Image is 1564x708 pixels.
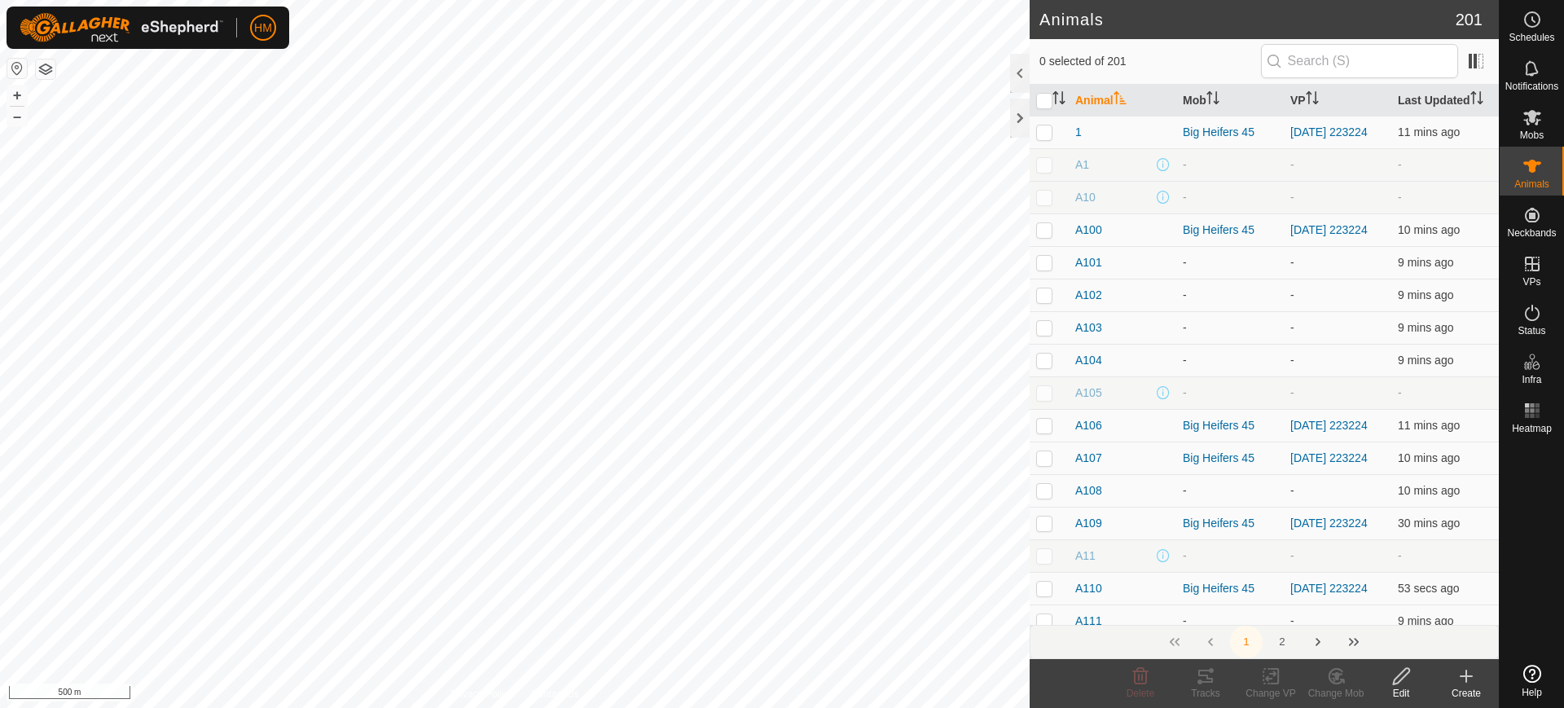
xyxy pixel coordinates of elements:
div: - [1183,156,1277,174]
a: [DATE] 223224 [1290,517,1368,530]
a: Contact Us [531,687,579,701]
app-display-virtual-paddock-transition: - [1290,484,1294,497]
p-sorticon: Activate to sort [1114,94,1127,107]
button: Last Page [1338,626,1370,658]
span: 17 Sept 2025, 3:03 pm [1398,354,1453,367]
div: - [1183,385,1277,402]
span: A105 [1075,385,1102,402]
a: Help [1500,658,1564,704]
app-display-virtual-paddock-transition: - [1290,321,1294,334]
span: A10 [1075,189,1096,206]
span: A11 [1075,547,1096,565]
div: - [1183,319,1277,336]
span: - [1398,386,1402,399]
span: 17 Sept 2025, 3:02 pm [1398,614,1453,627]
span: A104 [1075,352,1102,369]
app-display-virtual-paddock-transition: - [1290,288,1294,301]
app-display-virtual-paddock-transition: - [1290,386,1294,399]
span: 17 Sept 2025, 3:03 pm [1398,288,1453,301]
div: Change Mob [1303,686,1368,701]
p-sorticon: Activate to sort [1470,94,1483,107]
div: - [1183,547,1277,565]
span: Schedules [1509,33,1554,42]
div: Big Heifers 45 [1183,450,1277,467]
span: A103 [1075,319,1102,336]
span: 17 Sept 2025, 3:01 pm [1398,419,1460,432]
span: Delete [1127,688,1155,699]
button: 2 [1266,626,1298,658]
th: Last Updated [1391,85,1499,117]
div: Change VP [1238,686,1303,701]
span: A101 [1075,254,1102,271]
span: Animals [1514,179,1549,189]
app-display-virtual-paddock-transition: - [1290,191,1294,204]
div: - [1183,287,1277,304]
span: A110 [1075,580,1102,597]
span: 0 selected of 201 [1039,53,1261,70]
button: + [7,86,27,105]
button: – [7,107,27,126]
div: - [1183,254,1277,271]
span: 17 Sept 2025, 3:01 pm [1398,223,1460,236]
span: 17 Sept 2025, 2:41 pm [1398,517,1460,530]
span: Help [1522,688,1542,697]
span: - [1398,158,1402,171]
span: 17 Sept 2025, 3:01 pm [1398,484,1460,497]
span: VPs [1522,277,1540,287]
span: A111 [1075,613,1102,630]
app-display-virtual-paddock-transition: - [1290,614,1294,627]
span: 17 Sept 2025, 3:02 pm [1398,451,1460,464]
span: - [1398,549,1402,562]
th: Mob [1176,85,1284,117]
span: Mobs [1520,130,1544,140]
span: 17 Sept 2025, 3:03 pm [1398,256,1453,269]
span: 17 Sept 2025, 3:01 pm [1398,125,1460,139]
div: Big Heifers 45 [1183,580,1277,597]
app-display-virtual-paddock-transition: - [1290,354,1294,367]
span: Infra [1522,375,1541,385]
app-display-virtual-paddock-transition: - [1290,158,1294,171]
div: Big Heifers 45 [1183,222,1277,239]
a: [DATE] 223224 [1290,451,1368,464]
button: Reset Map [7,59,27,78]
span: Neckbands [1507,228,1556,238]
input: Search (S) [1261,44,1458,78]
h2: Animals [1039,10,1456,29]
div: Big Heifers 45 [1183,124,1277,141]
span: A100 [1075,222,1102,239]
div: Big Heifers 45 [1183,515,1277,532]
span: A106 [1075,417,1102,434]
span: 1 [1075,124,1082,141]
img: Gallagher Logo [20,13,223,42]
span: A102 [1075,287,1102,304]
div: Tracks [1173,686,1238,701]
span: A108 [1075,482,1102,499]
div: - [1183,613,1277,630]
span: 17 Sept 2025, 3:12 pm [1398,582,1460,595]
div: Edit [1368,686,1434,701]
span: 17 Sept 2025, 3:03 pm [1398,321,1453,334]
button: Map Layers [36,59,55,79]
span: A109 [1075,515,1102,532]
span: - [1398,191,1402,204]
th: VP [1284,85,1391,117]
button: 1 [1230,626,1263,658]
span: Notifications [1505,81,1558,91]
div: - [1183,352,1277,369]
span: HM [254,20,272,37]
a: [DATE] 223224 [1290,419,1368,432]
span: Heatmap [1512,424,1552,433]
div: - [1183,482,1277,499]
button: Next Page [1302,626,1334,658]
a: [DATE] 223224 [1290,125,1368,139]
p-sorticon: Activate to sort [1206,94,1219,107]
p-sorticon: Activate to sort [1052,94,1065,107]
div: - [1183,189,1277,206]
span: 201 [1456,7,1483,32]
th: Animal [1069,85,1176,117]
app-display-virtual-paddock-transition: - [1290,256,1294,269]
span: Status [1518,326,1545,336]
app-display-virtual-paddock-transition: - [1290,549,1294,562]
span: A1 [1075,156,1089,174]
a: Privacy Policy [450,687,512,701]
